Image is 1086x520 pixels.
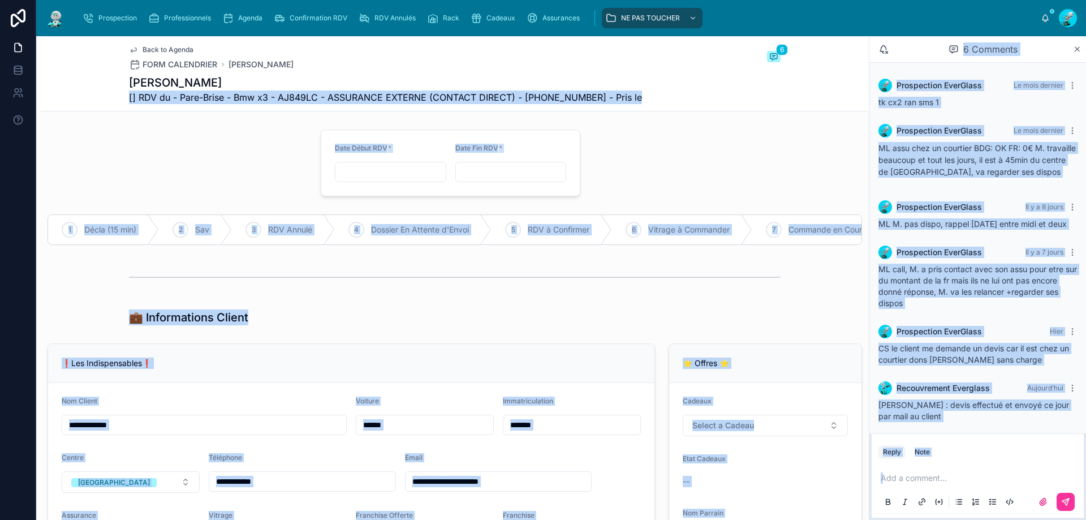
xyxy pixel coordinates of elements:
[963,42,1018,56] span: 6 Comments
[897,247,982,258] span: Prospection EverGlass
[897,125,982,136] span: Prospection EverGlass
[1025,248,1063,256] span: Il y a 7 jours
[897,326,982,337] span: Prospection EverGlass
[910,445,934,459] button: Note
[772,225,776,234] span: 7
[897,80,982,91] span: Prospection EverGlass
[62,453,84,462] span: Centre
[542,14,580,23] span: Assurances
[776,44,788,55] span: 6
[767,51,781,65] button: 6
[528,224,589,235] span: RDV à Confirmer
[75,6,1041,31] div: scrollable content
[179,225,183,234] span: 2
[229,59,294,70] a: [PERSON_NAME]
[648,224,730,235] span: Vitrage à Commander
[632,225,636,234] span: 6
[503,397,553,405] span: Immatriculation
[62,358,152,368] span: ❗Les Indispensables❗
[503,511,535,519] span: Franchise
[878,219,1067,229] span: ML M. pas dispo, rappel [DATE] entre midi et deux
[486,14,515,23] span: Cadeaux
[78,478,150,487] div: [GEOGRAPHIC_DATA]
[878,445,906,459] button: Reply
[683,476,689,487] span: --
[129,45,193,54] a: Back to Agenda
[443,14,459,23] span: Rack
[79,8,145,28] a: Prospection
[268,224,312,235] span: RDV Annulé
[897,201,982,213] span: Prospection EverGlass
[467,8,523,28] a: Cadeaux
[1025,203,1063,211] span: Il y a 8 jours
[145,8,219,28] a: Professionnels
[252,225,256,234] span: 3
[683,454,726,463] span: Etat Cadeaux
[209,511,232,519] span: Vitrage
[511,225,515,234] span: 5
[405,453,423,462] span: Email
[355,8,424,28] a: RDV Annulés
[45,9,66,27] img: App logo
[209,453,242,462] span: Téléphone
[356,397,379,405] span: Voiture
[683,358,729,368] span: ⭐ Offres ⭐
[84,224,136,235] span: Décla (15 min)
[878,264,1077,308] span: ML call, M. a pris contact avec son assu pour etre sur du montant de la fr mais ils ne lui ont pa...
[62,511,96,519] span: Assurance
[374,14,416,23] span: RDV Annulés
[602,8,703,28] a: NE PAS TOUCHER
[238,14,262,23] span: Agenda
[62,397,97,405] span: Nom Client
[1027,384,1063,392] span: Aujourd’hui
[354,225,359,234] span: 4
[290,14,347,23] span: Confirmation RDV
[1014,81,1063,89] span: Le mois dernier
[335,144,387,152] span: Date Début RDV
[129,91,642,104] span: [] RDV du - Pare-Brise - Bmw x3 - AJ849LC - ASSURANCE EXTERNE (CONTACT DIRECT) - [PHONE_NUMBER] -...
[164,14,211,23] span: Professionnels
[915,448,930,457] div: Note
[270,8,355,28] a: Confirmation RDV
[424,8,467,28] a: Rack
[68,225,71,234] span: 1
[1014,126,1063,135] span: Le mois dernier
[683,415,848,436] button: Select Button
[143,59,217,70] span: FORM CALENDRIER
[878,343,1069,364] span: CS le client me demande un devis car il est chez un courtier dons [PERSON_NAME] sans charge
[98,14,137,23] span: Prospection
[683,397,712,405] span: Cadeaux
[788,224,866,235] span: Commande en Cours
[219,8,270,28] a: Agenda
[897,383,990,394] span: Recouvrement Everglass
[143,45,193,54] span: Back to Agenda
[62,471,200,493] button: Select Button
[523,8,588,28] a: Assurances
[129,75,642,91] h1: [PERSON_NAME]
[455,144,498,152] span: Date Fin RDV
[195,224,209,235] span: Sav
[878,142,1077,178] p: ML assu chez un courtier BDG: OK FR: 0€ M. travaille beaucoup et tout les jours, il est à 45min d...
[1050,327,1063,336] span: Hier
[129,310,248,325] h1: 💼 Informations Client
[356,511,413,519] span: Franchise Offerte
[683,509,723,517] span: Nom Parrain
[621,14,680,23] span: NE PAS TOUCHER
[878,97,939,107] span: tk cx2 ran sms 1
[878,400,1069,421] span: [PERSON_NAME] : devis effectué et envoyé ce jour par mail au client
[371,224,469,235] span: Dossier En Attente d'Envoi
[692,420,754,431] span: Select a Cadeau
[129,59,217,70] a: FORM CALENDRIER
